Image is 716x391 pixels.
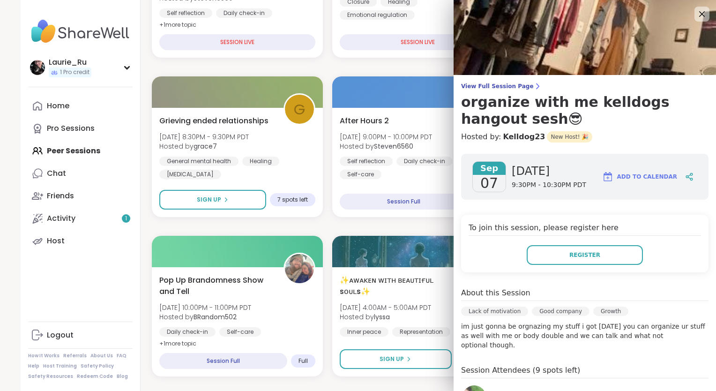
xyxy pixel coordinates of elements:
[340,312,431,322] span: Hosted by
[532,307,589,316] div: Good company
[47,101,69,111] div: Home
[125,215,127,223] span: 1
[374,142,413,151] b: Steven6560
[469,222,701,236] h4: To join this session, please register here
[159,8,212,18] div: Self reflection
[340,349,451,369] button: Sign Up
[28,15,133,48] img: ShareWell Nav Logo
[340,142,432,151] span: Hosted by
[340,303,431,312] span: [DATE] 4:00AM - 5:00AM PDT
[159,327,216,337] div: Daily check-in
[277,196,308,203] span: 7 spots left
[159,34,315,50] div: SESSION LIVE
[503,131,545,143] a: Kelldog23
[340,327,388,337] div: Inner peace
[60,68,89,76] span: 1 Pro credit
[340,10,415,20] div: Emotional regulation
[340,194,468,210] div: Session Full
[28,117,133,140] a: Pro Sessions
[63,353,87,359] a: Referrals
[380,355,404,363] span: Sign Up
[47,168,66,179] div: Chat
[77,373,113,380] a: Redeem Code
[461,83,709,90] span: View Full Session Page
[396,157,453,166] div: Daily check-in
[461,131,709,143] h4: Hosted by:
[473,162,506,175] span: Sep
[43,363,77,369] a: Host Training
[47,213,75,224] div: Activity
[512,180,586,190] span: 9:30PM - 10:30PM PDT
[216,8,272,18] div: Daily check-in
[90,353,113,359] a: About Us
[28,324,133,346] a: Logout
[461,287,530,299] h4: About this Session
[49,57,91,68] div: Laurie_Ru
[47,123,95,134] div: Pro Sessions
[197,195,221,204] span: Sign Up
[461,94,709,128] h3: organize with me kelldogs hangout sesh😎
[28,162,133,185] a: Chat
[47,236,65,246] div: Host
[28,373,73,380] a: Safety Resources
[30,60,45,75] img: Laurie_Ru
[340,132,432,142] span: [DATE] 9:00PM - 10:00PM PDT
[159,353,287,369] div: Session Full
[47,191,74,201] div: Friends
[598,165,681,188] button: Add to Calendar
[569,251,600,259] span: Register
[602,171,613,182] img: ShareWell Logomark
[512,164,586,179] span: [DATE]
[298,357,308,365] span: Full
[159,132,249,142] span: [DATE] 8:30PM - 9:30PM PDT
[159,157,239,166] div: General mental health
[159,303,251,312] span: [DATE] 10:00PM - 11:00PM PDT
[242,157,279,166] div: Healing
[461,365,709,378] h4: Session Attendees (9 spots left)
[593,307,628,316] div: Growth
[461,322,709,350] p: im just gonna be orgnazing my stuff i got [DATE] you can organize ur stuff as well with me or bod...
[340,275,454,297] span: ✨ᴀᴡᴀᴋᴇɴ ᴡɪᴛʜ ʙᴇᴀᴜᴛɪғᴜʟ sᴏᴜʟs✨
[194,142,217,151] b: grace7
[617,173,677,181] span: Add to Calendar
[28,207,133,230] a: Activity1
[159,115,268,127] span: Grieving ended relationships
[480,175,498,192] span: 07
[159,142,249,151] span: Hosted by
[340,115,389,127] span: After Hours 2
[81,363,114,369] a: Safety Policy
[28,95,133,117] a: Home
[340,170,381,179] div: Self-care
[28,185,133,207] a: Friends
[159,312,251,322] span: Hosted by
[527,245,643,265] button: Register
[47,330,74,340] div: Logout
[117,353,127,359] a: FAQ
[547,131,592,143] span: New Host! 🎉
[28,353,60,359] a: How It Works
[461,307,528,316] div: Lack of motivation
[159,190,266,210] button: Sign Up
[219,327,261,337] div: Self-care
[340,157,393,166] div: Self reflection
[392,327,450,337] div: Representation
[340,34,496,50] div: SESSION LIVE
[374,312,390,322] b: lyssa
[159,170,221,179] div: [MEDICAL_DATA]
[285,254,314,283] img: BRandom502
[117,373,128,380] a: Blog
[28,363,39,369] a: Help
[461,83,709,128] a: View Full Session Pageorganize with me kelldogs hangout sesh😎
[28,230,133,252] a: Host
[159,275,273,297] span: Pop Up Brandomness Show and Tell
[294,98,305,120] span: g
[194,312,237,322] b: BRandom502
